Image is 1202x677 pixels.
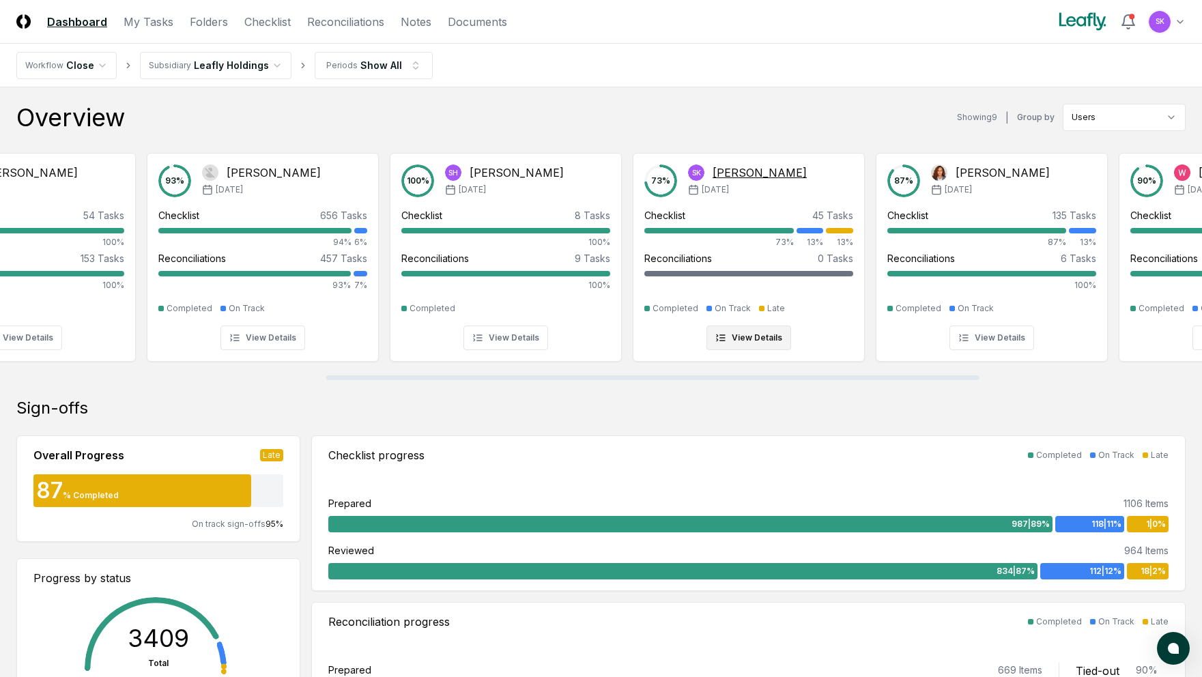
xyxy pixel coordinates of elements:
span: SK [692,168,701,178]
span: 95 % [266,519,283,529]
div: Reconciliations [644,251,712,265]
img: Walter Varela [1174,164,1190,181]
span: 1 | 0 % [1146,518,1166,530]
a: Reconciliations [307,14,384,30]
a: 73%SK[PERSON_NAME][DATE]Checklist45 Tasks73%13%13%Reconciliations0 TasksCompletedOn TrackLateView... [633,142,865,362]
div: Completed [653,302,698,315]
div: 87% [887,236,1066,248]
a: Checklist [244,14,291,30]
div: Completed [167,302,212,315]
div: 73% [644,236,794,248]
div: 93% [158,279,351,291]
div: 6% [354,236,367,248]
div: Showing 9 [957,111,997,124]
div: 457 Tasks [320,251,367,265]
button: PeriodsShow All [315,52,433,79]
img: Logo [16,14,31,29]
div: Periods [326,59,358,72]
button: View Details [463,326,548,350]
div: 45 Tasks [812,208,853,222]
div: Reconciliation progress [328,614,450,630]
span: SK [1156,16,1164,27]
div: On Track [229,302,265,315]
div: 100% [401,279,610,291]
div: Prepared [328,663,371,677]
div: [PERSON_NAME] [227,164,321,181]
div: 1106 Items [1124,496,1169,510]
div: On Track [1098,616,1134,628]
a: Checklist progressCompletedOn TrackLatePrepared1106 Items987|89%118|11%1|0%Reviewed964 Items834|8... [311,435,1186,591]
div: Overall Progress [33,447,124,463]
div: 8 Tasks [575,208,610,222]
div: 669 Items [998,663,1042,677]
div: Checklist [1130,208,1171,222]
div: Late [260,449,283,461]
div: [PERSON_NAME] [956,164,1050,181]
div: 6 Tasks [1061,251,1096,265]
div: Prepared [328,496,371,510]
span: 118 | 11 % [1091,518,1121,530]
div: Completed [1036,616,1082,628]
div: Workflow [25,59,63,72]
a: 100%SH[PERSON_NAME][DATE]Checklist8 Tasks100%Reconciliations9 Tasks100%CompletedView Details [390,142,622,362]
img: Tasha Lane [931,164,947,181]
div: 135 Tasks [1053,208,1096,222]
span: 987 | 89 % [1012,518,1050,530]
button: atlas-launcher [1157,632,1190,665]
a: Dashboard [47,14,107,30]
div: 94% [158,236,352,248]
div: 100% [887,279,1096,291]
span: [DATE] [459,184,486,196]
nav: breadcrumb [16,52,433,79]
a: 87%Tasha Lane[PERSON_NAME][DATE]Checklist135 Tasks87%13%Reconciliations6 Tasks100%CompletedOn Tra... [876,142,1108,362]
div: Late [767,302,785,315]
a: 93%John Falbo[PERSON_NAME][DATE]Checklist656 Tasks94%6%Reconciliations457 Tasks93%7%CompletedOn T... [147,142,379,362]
button: View Details [220,326,305,350]
div: Reconciliations [1130,251,1198,265]
span: SH [448,168,458,178]
a: My Tasks [124,14,173,30]
div: Overview [16,104,125,131]
div: Completed [896,302,941,315]
span: [DATE] [702,184,729,196]
div: 964 Items [1124,543,1169,558]
div: 7% [354,279,367,291]
button: View Details [706,326,791,350]
div: Sign-offs [16,397,1186,419]
div: [PERSON_NAME] [713,164,807,181]
div: Completed [1139,302,1184,315]
label: Group by [1017,113,1055,121]
div: Reviewed [328,543,374,558]
div: 87 [33,480,63,502]
span: 834 | 87 % [997,565,1035,577]
div: Late [1151,449,1169,461]
img: John Falbo [202,164,218,181]
div: | [1005,111,1009,125]
div: Completed [1036,449,1082,461]
div: On Track [715,302,751,315]
div: Checklist [401,208,442,222]
span: [DATE] [945,184,972,196]
div: Completed [410,302,455,315]
div: % Completed [63,489,119,502]
div: 0 Tasks [818,251,853,265]
div: Late [1151,616,1169,628]
div: 9 Tasks [575,251,610,265]
div: 656 Tasks [320,208,367,222]
div: 54 Tasks [83,208,124,222]
span: 18 | 2 % [1141,565,1166,577]
div: 153 Tasks [81,251,124,265]
div: On Track [958,302,994,315]
div: Reconciliations [158,251,226,265]
div: Reconciliations [401,251,469,265]
span: [DATE] [216,184,243,196]
div: 13% [797,236,824,248]
div: Show All [360,58,402,72]
a: Folders [190,14,228,30]
img: Leafly logo [1056,11,1109,33]
div: Checklist [158,208,199,222]
div: 100% [401,236,610,248]
button: View Details [949,326,1034,350]
div: Reconciliations [887,251,955,265]
div: Checklist [887,208,928,222]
